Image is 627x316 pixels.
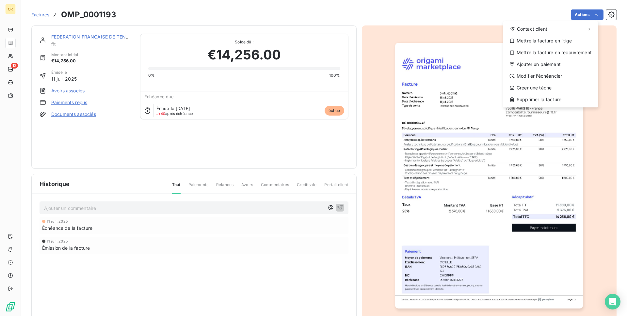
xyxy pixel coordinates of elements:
span: Contact client [517,26,547,32]
div: Ajouter un paiement [506,59,596,70]
div: Créer une tâche [506,83,596,93]
div: Mettre la facture en recouvrement [506,47,596,58]
div: Actions [503,21,598,107]
div: Mettre la facture en litige [506,36,596,46]
div: Modifier l’échéancier [506,71,596,81]
div: Supprimer la facture [506,94,596,105]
